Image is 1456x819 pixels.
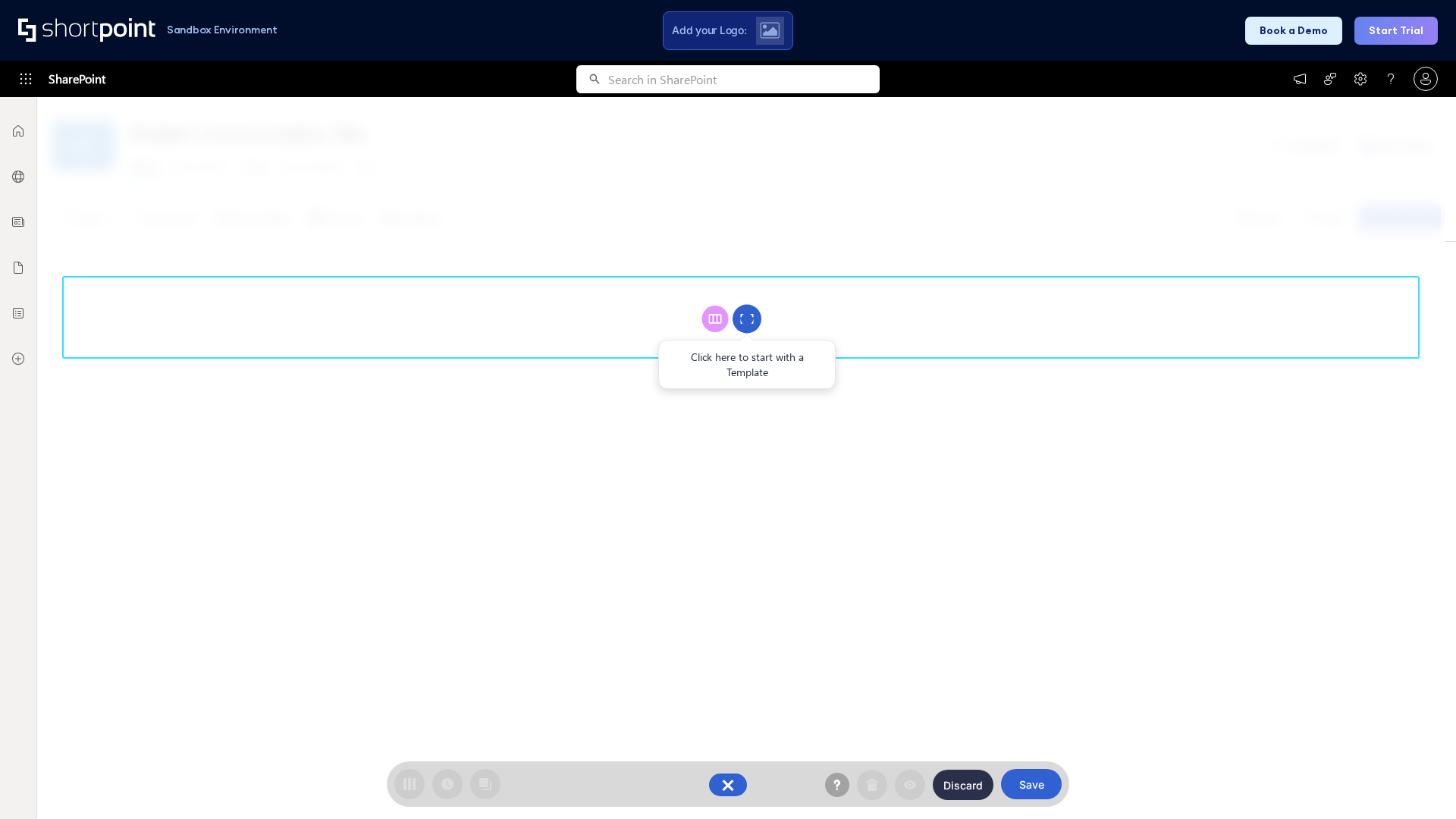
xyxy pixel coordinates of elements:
[1380,746,1456,819] iframe: Chat Widget
[49,61,105,97] span: SharePoint
[167,26,278,34] h1: Sandbox Environment
[608,65,880,93] input: Search in SharePoint
[933,770,993,800] button: Discard
[1001,769,1062,799] button: Save
[1354,17,1438,45] button: Start Trial
[672,24,746,37] span: Add your Logo:
[1245,17,1342,45] button: Book a Demo
[760,22,780,39] img: Upload logo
